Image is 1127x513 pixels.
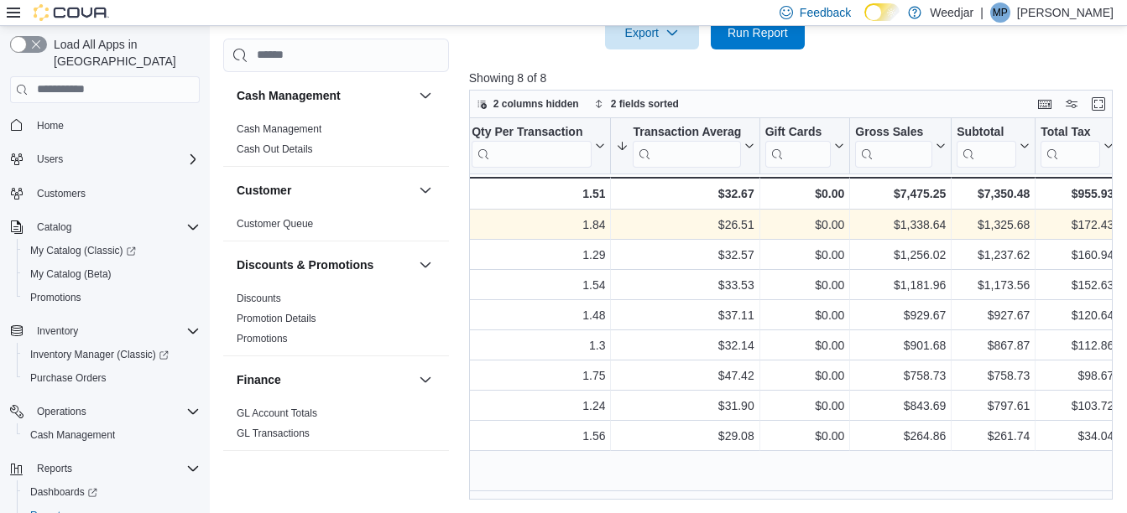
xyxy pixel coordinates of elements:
div: 1.56 [472,426,605,446]
div: $98.67 [1041,365,1114,386]
a: Home [30,116,70,136]
button: Export [605,16,699,49]
button: Purchase Orders [17,366,206,390]
div: 1.51 [472,184,605,204]
button: Keyboard shortcuts [1035,94,1055,114]
button: Total Tax [1041,124,1114,167]
button: Catalog [3,215,206,239]
div: $758.73 [855,365,946,386]
button: Discounts & Promotions [415,254,436,274]
input: Dark Mode [864,3,900,21]
button: Users [30,149,70,169]
span: Load All Apps in [GEOGRAPHIC_DATA] [47,36,200,70]
div: $7,350.48 [957,184,1030,204]
span: Home [30,115,200,136]
button: Operations [3,400,206,423]
img: Cova [34,4,109,21]
span: Promotions [30,291,81,304]
span: Inventory [37,324,78,338]
span: Reports [30,459,200,479]
a: Dashboards [23,482,104,502]
div: Matt Proulx [990,3,1010,23]
span: Inventory Manager (Classic) [23,345,200,365]
button: Gross Sales [855,124,946,167]
span: Catalog [30,217,200,237]
span: Promotions [23,288,200,308]
button: 2 columns hidden [470,94,586,114]
button: Qty Per Transaction [472,124,605,167]
div: Total Tax [1041,124,1100,167]
span: Customers [37,187,86,200]
div: 1.48 [472,305,605,325]
span: Feedback [800,4,851,21]
button: Discounts & Promotions [237,256,412,272]
div: Cash Management [223,118,449,165]
div: $261.74 [957,426,1030,446]
div: Finance [223,402,449,449]
span: My Catalog (Classic) [23,241,200,261]
button: Gift Cards [764,124,844,167]
button: Cash Management [237,86,412,103]
button: Operations [30,402,93,422]
a: Cash Out Details [237,142,313,154]
div: $47.42 [616,365,754,386]
div: $120.64 [1041,305,1114,325]
div: Gift Card Sales [764,124,831,167]
div: Gross Sales [855,124,932,140]
span: Promotion Details [237,311,316,324]
div: $758.73 [957,365,1030,386]
span: GL Account Totals [237,406,317,419]
div: Transaction Average [633,124,740,167]
div: $37.11 [616,305,754,325]
span: Operations [30,402,200,422]
a: Purchase Orders [23,368,113,388]
div: $0.00 [764,396,844,416]
button: Reports [30,459,79,479]
div: $264.86 [855,426,946,446]
div: Customer [223,213,449,240]
span: 2 columns hidden [493,97,579,111]
h3: Finance [237,370,281,387]
p: | [980,3,984,23]
div: $7,475.25 [855,184,946,204]
button: Customers [3,181,206,205]
a: My Catalog (Beta) [23,264,118,284]
div: $797.61 [957,396,1030,416]
div: Total Tax [1041,124,1100,140]
button: Subtotal [957,124,1030,167]
div: $26.51 [616,215,754,235]
div: 1.75 [472,365,605,386]
div: $0.00 [764,275,844,295]
span: My Catalog (Classic) [30,244,136,257]
a: My Catalog (Classic) [17,239,206,262]
div: $867.87 [957,335,1030,355]
p: Weedjar [930,3,973,23]
div: $33.53 [616,275,754,295]
div: $901.68 [855,335,946,355]
a: Promotion Details [237,312,316,324]
a: Inventory Manager (Classic) [23,345,175,365]
div: $0.00 [764,335,844,355]
h3: Discounts & Promotions [237,256,373,272]
div: $1,325.68 [957,215,1030,235]
a: GL Account Totals [237,407,317,418]
h3: Cash Management [237,86,341,103]
button: Customer [237,181,412,198]
a: Discounts [237,292,281,303]
span: Cash Management [237,122,321,135]
span: Cash Out Details [237,142,313,155]
button: Cash Management [17,423,206,447]
div: 1.3 [472,335,605,355]
div: $103.72 [1041,396,1114,416]
div: $0.00 [764,426,844,446]
span: GL Transactions [237,426,310,439]
span: MP [993,3,1008,23]
span: 2 fields sorted [611,97,679,111]
span: Discounts [237,291,281,304]
button: Inventory [3,319,206,343]
div: Gross Sales [855,124,932,167]
div: $160.94 [1041,245,1114,265]
div: Gift Cards [764,124,831,140]
span: Purchase Orders [30,371,107,385]
span: Operations [37,405,86,418]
